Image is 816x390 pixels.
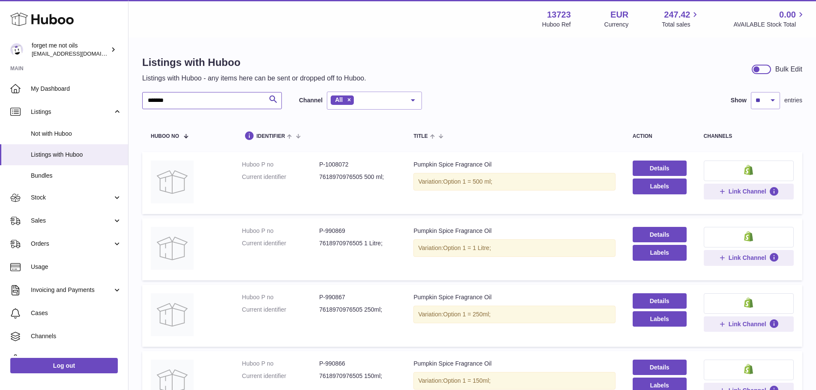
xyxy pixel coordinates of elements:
div: Huboo Ref [542,21,571,29]
span: Option 1 = 250ml; [443,311,491,318]
span: Cases [31,309,122,317]
div: Pumpkin Spice Fragrance Oil [413,161,615,169]
dt: Huboo P no [242,227,319,235]
dt: Current identifier [242,372,319,380]
span: Listings [31,108,113,116]
div: action [633,134,687,139]
dd: 7618970976505 500 ml; [319,173,396,181]
span: Option 1 = 150ml; [443,377,491,384]
dt: Current identifier [242,306,319,314]
span: Link Channel [729,320,766,328]
a: Details [633,161,687,176]
span: Usage [31,263,122,271]
button: Link Channel [704,250,794,265]
div: forget me not oils [32,42,109,58]
a: Log out [10,358,118,373]
span: Sales [31,217,113,225]
span: Orders [31,240,113,248]
div: Pumpkin Spice Fragrance Oil [413,293,615,301]
span: Stock [31,194,113,202]
dt: Current identifier [242,173,319,181]
div: Variation: [413,306,615,323]
dd: 7618970976505 150ml; [319,372,396,380]
div: Currency [604,21,629,29]
img: Pumpkin Spice Fragrance Oil [151,161,194,203]
img: Pumpkin Spice Fragrance Oil [151,293,194,336]
button: Link Channel [704,316,794,332]
dt: Huboo P no [242,360,319,368]
strong: 13723 [547,9,571,21]
img: shopify-small.png [744,298,753,308]
dd: P-1008072 [319,161,396,169]
div: Variation: [413,173,615,191]
span: AVAILABLE Stock Total [733,21,806,29]
span: Huboo no [151,134,179,139]
div: Variation: [413,239,615,257]
dd: 7618970976505 1 Litre; [319,239,396,247]
img: shopify-small.png [744,165,753,175]
dt: Huboo P no [242,293,319,301]
label: Channel [299,96,323,104]
h1: Listings with Huboo [142,56,366,69]
img: Pumpkin Spice Fragrance Oil [151,227,194,270]
span: 0.00 [779,9,796,21]
div: Bulk Edit [775,65,802,74]
span: title [413,134,427,139]
span: Not with Huboo [31,130,122,138]
div: channels [704,134,794,139]
button: Labels [633,179,687,194]
a: Details [633,360,687,375]
dd: P-990867 [319,293,396,301]
span: Link Channel [729,254,766,262]
dt: Huboo P no [242,161,319,169]
img: shopify-small.png [744,231,753,241]
span: All [335,96,343,103]
span: identifier [257,134,285,139]
span: Invoicing and Payments [31,286,113,294]
div: Pumpkin Spice Fragrance Oil [413,360,615,368]
button: Link Channel [704,184,794,199]
a: Details [633,293,687,309]
p: Listings with Huboo - any items here can be sent or dropped off to Huboo. [142,74,366,83]
dt: Current identifier [242,239,319,247]
span: Channels [31,332,122,340]
dd: P-990869 [319,227,396,235]
button: Labels [633,311,687,327]
span: My Dashboard [31,85,122,93]
span: 247.42 [664,9,690,21]
img: internalAdmin-13723@internal.huboo.com [10,43,23,56]
label: Show [731,96,747,104]
a: Details [633,227,687,242]
span: Settings [31,355,122,363]
button: Labels [633,245,687,260]
span: Option 1 = 1 Litre; [443,244,491,251]
span: Link Channel [729,188,766,195]
img: shopify-small.png [744,364,753,374]
span: Bundles [31,172,122,180]
span: [EMAIL_ADDRESS][DOMAIN_NAME] [32,50,126,57]
span: Total sales [662,21,700,29]
span: Listings with Huboo [31,151,122,159]
div: Pumpkin Spice Fragrance Oil [413,227,615,235]
span: Option 1 = 500 ml; [443,178,493,185]
a: 0.00 AVAILABLE Stock Total [733,9,806,29]
div: Variation: [413,372,615,390]
dd: P-990866 [319,360,396,368]
strong: EUR [610,9,628,21]
a: 247.42 Total sales [662,9,700,29]
span: entries [784,96,802,104]
dd: 7618970976505 250ml; [319,306,396,314]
